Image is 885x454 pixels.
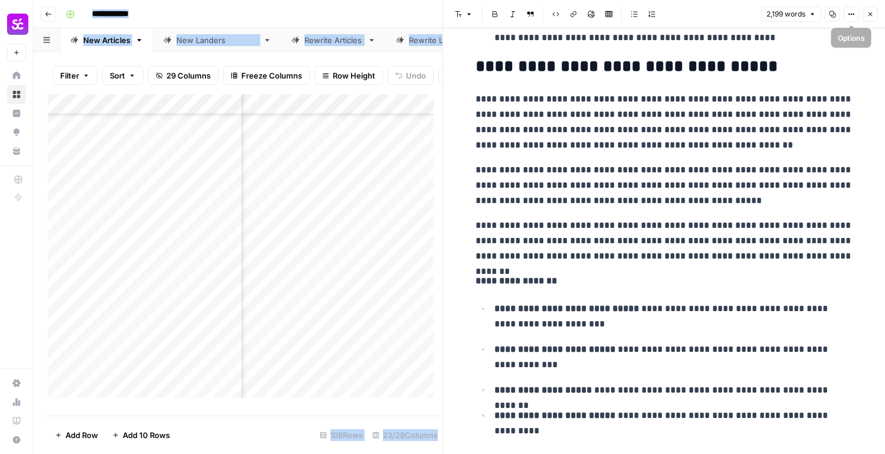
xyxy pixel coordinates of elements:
[110,70,125,81] span: Sort
[7,123,26,142] a: Opportunities
[838,32,865,44] div: Options
[315,426,368,445] div: 108 Rows
[304,34,363,46] div: Rewrite Articles
[176,34,258,46] div: New [PERSON_NAME]
[281,28,386,52] a: Rewrite Articles
[83,34,130,46] div: New Articles
[7,393,26,411] a: Usage
[48,426,105,445] button: Add Row
[60,70,79,81] span: Filter
[766,9,805,19] span: 2,199 words
[7,85,26,104] a: Browse
[65,429,98,441] span: Add Row
[386,28,525,52] a: Rewrite [PERSON_NAME]
[7,142,26,161] a: Your Data
[166,70,211,81] span: 29 Columns
[7,14,28,35] img: Smartcat Logo
[761,6,821,22] button: 2,199 words
[223,66,310,85] button: Freeze Columns
[60,28,153,52] a: New Articles
[409,34,502,46] div: Rewrite [PERSON_NAME]
[7,374,26,393] a: Settings
[368,426,442,445] div: 23/29 Columns
[333,70,375,81] span: Row Height
[241,70,302,81] span: Freeze Columns
[148,66,218,85] button: 29 Columns
[7,411,26,430] a: Learning Hub
[406,70,426,81] span: Undo
[53,66,97,85] button: Filter
[105,426,177,445] button: Add 10 Rows
[123,429,170,441] span: Add 10 Rows
[7,104,26,123] a: Insights
[314,66,383,85] button: Row Height
[102,66,143,85] button: Sort
[7,66,26,85] a: Home
[7,9,26,39] button: Workspace: Smartcat
[388,66,434,85] button: Undo
[153,28,281,52] a: New [PERSON_NAME]
[7,430,26,449] button: Help + Support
